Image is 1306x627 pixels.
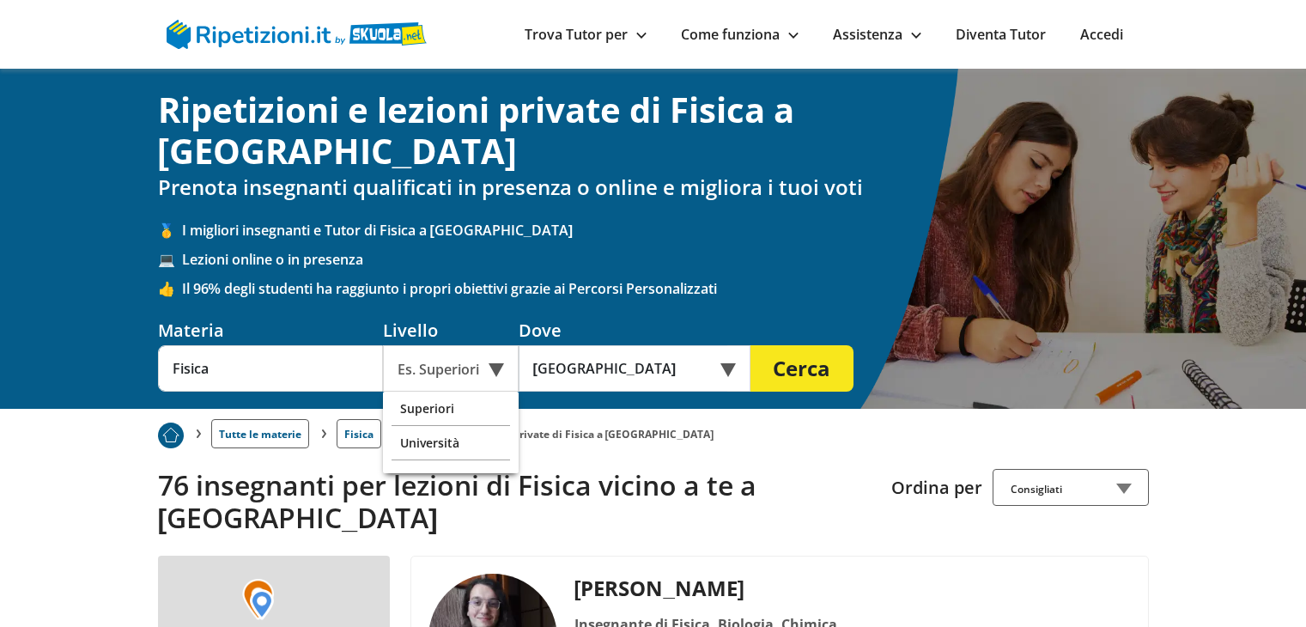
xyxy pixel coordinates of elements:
[158,319,383,342] div: Materia
[158,423,184,448] img: Piu prenotato
[167,20,427,49] img: logo Skuola.net | Ripetizioni.it
[182,279,1149,298] span: Il 96% degli studenti ha raggiunto i propri obiettivi grazie ai Percorsi Personalizzati
[519,319,750,342] div: Dove
[993,469,1149,506] div: Consigliati
[956,25,1046,44] a: Diventa Tutor
[337,419,381,448] a: Fisica
[250,589,274,620] img: Marker
[833,25,921,44] a: Assistenza
[158,409,1149,448] nav: breadcrumb d-none d-tablet-block
[681,25,799,44] a: Come funziona
[891,476,982,499] label: Ordina per
[158,345,383,392] input: Es. Matematica
[158,250,182,269] span: 💻
[519,345,727,392] input: Es. Indirizzo o CAP
[158,279,182,298] span: 👍
[383,319,519,342] div: Livello
[158,469,878,535] h2: 76 insegnanti per lezioni di Fisica vicino a te a [GEOGRAPHIC_DATA]
[158,175,1149,200] h2: Prenota insegnanti qualificati in presenza o online e migliora i tuoi voti
[1080,25,1123,44] a: Accedi
[167,23,427,42] a: logo Skuola.net | Ripetizioni.it
[242,579,274,620] img: Marker
[750,345,853,392] button: Cerca
[383,345,519,392] div: Es. Superiori
[568,574,931,602] div: [PERSON_NAME]
[158,89,1149,172] h1: Ripetizioni e lezioni private di Fisica a [GEOGRAPHIC_DATA]
[182,221,1149,240] span: I migliori insegnanti e Tutor di Fisica a [GEOGRAPHIC_DATA]
[525,25,647,44] a: Trova Tutor per
[392,392,510,426] div: Superiori
[211,419,309,448] a: Tutte le materie
[158,221,182,240] span: 🥇
[182,250,1149,269] span: Lezioni online o in presenza
[392,426,510,460] div: Università
[409,427,714,441] li: Ripetizioni e lezioni private di Fisica a [GEOGRAPHIC_DATA]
